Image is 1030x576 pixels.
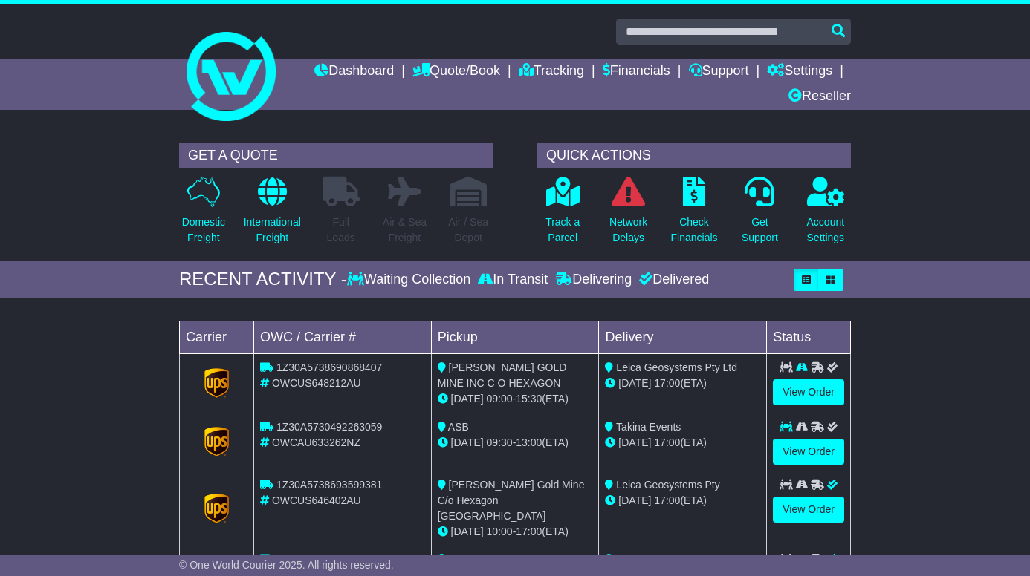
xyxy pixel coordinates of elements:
[654,377,680,389] span: 17:00
[773,379,844,405] a: View Order
[179,269,347,290] div: RECENT ACTIVITY -
[438,479,585,522] span: [PERSON_NAME] Gold Mine C/o Hexagon [GEOGRAPHIC_DATA]
[605,435,760,451] div: (ETA)
[383,215,427,246] p: Air & Sea Freight
[438,524,593,540] div: - (ETA)
[806,176,846,254] a: AccountSettings
[487,526,513,537] span: 10:00
[412,59,500,85] a: Quote/Book
[616,421,681,433] span: Takina Events
[272,436,360,448] span: OWCAU633262NZ
[181,176,226,254] a: DomesticFreight
[276,421,382,433] span: 1Z30A5730492263059
[767,321,851,353] td: Status
[451,393,484,405] span: [DATE]
[605,493,760,508] div: (ETA)
[276,479,382,491] span: 1Z30A5738693599381
[545,215,580,246] p: Track a Parcel
[276,361,382,373] span: 1Z30A5738690868407
[599,321,767,353] td: Delivery
[609,215,647,246] p: Network Delays
[551,272,635,288] div: Delivering
[272,494,361,506] span: OWCUS646402AU
[788,85,851,110] a: Reseller
[635,272,709,288] div: Delivered
[618,377,651,389] span: [DATE]
[654,494,680,506] span: 17:00
[243,176,302,254] a: InternationalFreight
[244,215,301,246] p: International Freight
[609,176,648,254] a: NetworkDelays
[487,393,513,405] span: 09:00
[807,215,845,246] p: Account Settings
[741,176,779,254] a: GetSupport
[516,526,542,537] span: 17:00
[347,272,474,288] div: Waiting Collection
[742,215,778,246] p: Get Support
[545,176,580,254] a: Track aParcel
[767,59,832,85] a: Settings
[438,391,593,407] div: - (ETA)
[438,435,593,451] div: - (ETA)
[618,494,651,506] span: [DATE]
[618,436,651,448] span: [DATE]
[204,427,230,456] img: GetCarrierServiceLogo
[272,377,361,389] span: OWCUS648212AU
[616,479,719,491] span: Leica Geosystems Pty
[671,215,718,246] p: Check Financials
[438,361,567,389] span: [PERSON_NAME] GOLD MINE INC C O HEXAGON
[179,143,493,168] div: GET A QUOTE
[451,436,484,448] span: [DATE]
[474,272,551,288] div: In Transit
[451,526,484,537] span: [DATE]
[773,439,844,465] a: View Order
[616,361,737,373] span: Leica Geosystems Pty Ltd
[448,421,469,433] span: ASB
[276,554,382,566] span: 1Z30A5738693599381
[603,59,670,85] a: Financials
[180,321,254,353] td: Carrier
[314,59,394,85] a: Dashboard
[516,436,542,448] span: 13:00
[519,59,584,85] a: Tracking
[537,143,851,168] div: QUICK ACTIONS
[516,393,542,405] span: 15:30
[654,436,680,448] span: 17:00
[487,436,513,448] span: 09:30
[254,321,432,353] td: OWC / Carrier #
[773,497,844,523] a: View Order
[179,559,394,571] span: © One World Courier 2025. All rights reserved.
[204,494,230,523] img: GetCarrierServiceLogo
[605,376,760,391] div: (ETA)
[182,215,225,246] p: Domestic Freight
[204,368,230,398] img: GetCarrierServiceLogo
[689,59,749,85] a: Support
[448,215,488,246] p: Air / Sea Depot
[431,321,599,353] td: Pickup
[616,554,719,566] span: Leica Geosystems Pty
[323,215,360,246] p: Full Loads
[670,176,719,254] a: CheckFinancials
